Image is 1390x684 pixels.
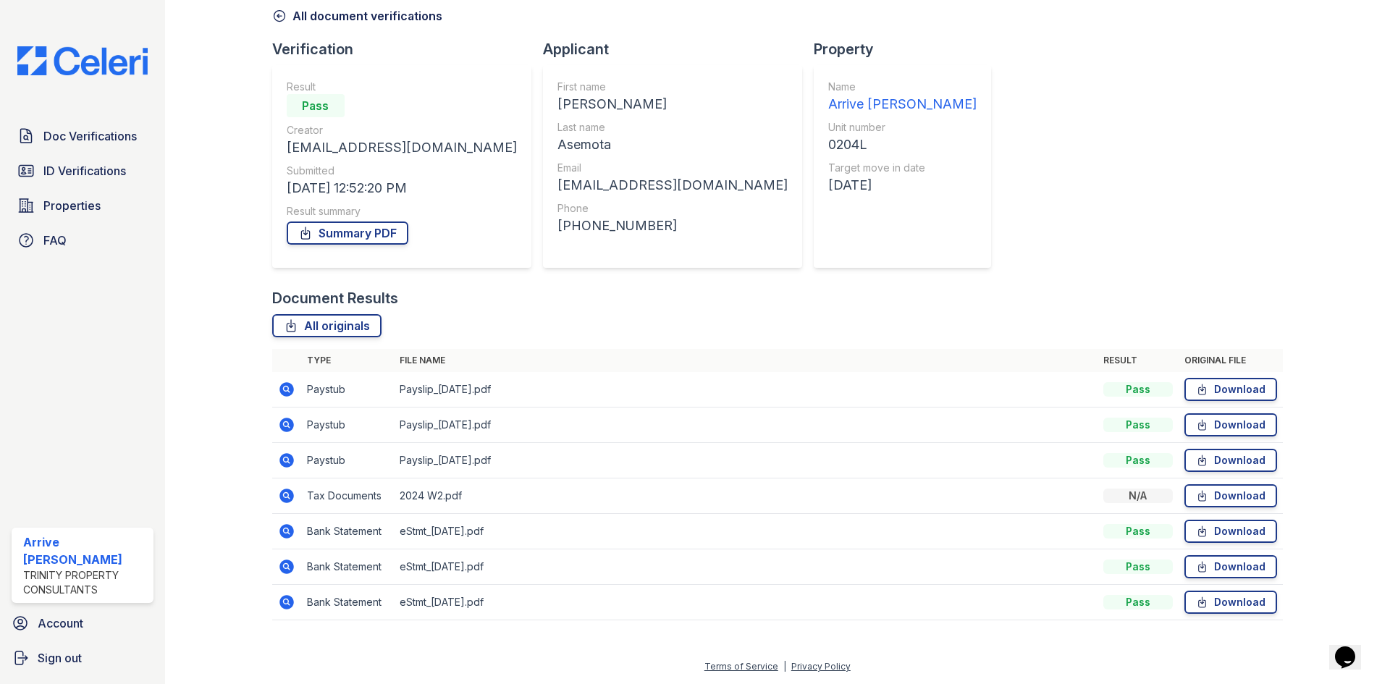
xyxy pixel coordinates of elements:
[557,135,788,155] div: Asemota
[828,175,977,195] div: [DATE]
[23,533,148,568] div: Arrive [PERSON_NAME]
[1184,555,1277,578] a: Download
[394,549,1098,585] td: eStmt_[DATE].pdf
[1179,349,1283,372] th: Original file
[1103,595,1173,609] div: Pass
[704,661,778,672] a: Terms of Service
[1103,453,1173,468] div: Pass
[828,80,977,94] div: Name
[272,314,382,337] a: All originals
[394,372,1098,408] td: Payslip_[DATE].pdf
[814,39,1003,59] div: Property
[828,80,977,114] a: Name Arrive [PERSON_NAME]
[557,120,788,135] div: Last name
[783,661,786,672] div: |
[1184,449,1277,472] a: Download
[12,226,153,255] a: FAQ
[272,7,442,25] a: All document verifications
[1103,524,1173,539] div: Pass
[6,609,159,638] a: Account
[6,643,159,672] a: Sign out
[828,120,977,135] div: Unit number
[828,161,977,175] div: Target move in date
[38,615,83,632] span: Account
[43,127,137,145] span: Doc Verifications
[557,175,788,195] div: [EMAIL_ADDRESS][DOMAIN_NAME]
[38,649,82,667] span: Sign out
[1184,484,1277,507] a: Download
[394,443,1098,478] td: Payslip_[DATE].pdf
[828,94,977,114] div: Arrive [PERSON_NAME]
[1103,382,1173,397] div: Pass
[394,478,1098,514] td: 2024 W2.pdf
[301,349,394,372] th: Type
[6,46,159,75] img: CE_Logo_Blue-a8612792a0a2168367f1c8372b55b34899dd931a85d93a1a3d3e32e68fde9ad4.png
[557,94,788,114] div: [PERSON_NAME]
[301,478,394,514] td: Tax Documents
[1184,413,1277,436] a: Download
[287,80,517,94] div: Result
[287,94,345,117] div: Pass
[791,661,851,672] a: Privacy Policy
[43,197,101,214] span: Properties
[394,514,1098,549] td: eStmt_[DATE].pdf
[287,178,517,198] div: [DATE] 12:52:20 PM
[557,216,788,236] div: [PHONE_NUMBER]
[287,164,517,178] div: Submitted
[287,123,517,138] div: Creator
[543,39,814,59] div: Applicant
[1103,489,1173,503] div: N/A
[557,80,788,94] div: First name
[301,443,394,478] td: Paystub
[12,156,153,185] a: ID Verifications
[301,585,394,620] td: Bank Statement
[1098,349,1179,372] th: Result
[1184,591,1277,614] a: Download
[12,122,153,151] a: Doc Verifications
[557,201,788,216] div: Phone
[272,288,398,308] div: Document Results
[12,191,153,220] a: Properties
[1184,520,1277,543] a: Download
[287,138,517,158] div: [EMAIL_ADDRESS][DOMAIN_NAME]
[1103,560,1173,574] div: Pass
[287,204,517,219] div: Result summary
[301,372,394,408] td: Paystub
[1103,418,1173,432] div: Pass
[394,585,1098,620] td: eStmt_[DATE].pdf
[301,549,394,585] td: Bank Statement
[828,135,977,155] div: 0204L
[23,568,148,597] div: Trinity Property Consultants
[557,161,788,175] div: Email
[394,408,1098,443] td: Payslip_[DATE].pdf
[394,349,1098,372] th: File name
[301,408,394,443] td: Paystub
[43,232,67,249] span: FAQ
[1329,626,1376,670] iframe: chat widget
[287,221,408,245] a: Summary PDF
[1184,378,1277,401] a: Download
[272,39,543,59] div: Verification
[301,514,394,549] td: Bank Statement
[43,162,126,180] span: ID Verifications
